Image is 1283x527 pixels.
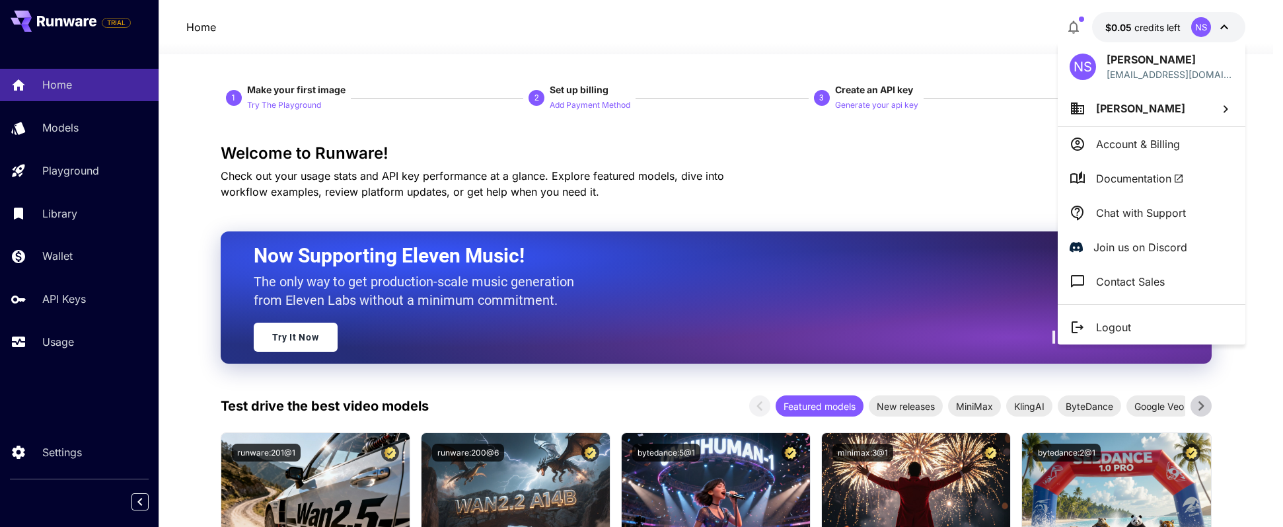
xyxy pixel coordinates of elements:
p: [EMAIL_ADDRESS][DOMAIN_NAME] [1107,67,1233,81]
p: [PERSON_NAME] [1107,52,1233,67]
span: [PERSON_NAME] [1096,102,1185,115]
span: Documentation [1096,171,1184,186]
div: nirels1972@gmail.com [1107,67,1233,81]
p: Chat with Support [1096,205,1186,221]
div: NS [1070,54,1096,80]
p: Logout [1096,319,1131,335]
p: Contact Sales [1096,274,1165,290]
p: Join us on Discord [1093,239,1187,255]
p: Account & Billing [1096,136,1180,152]
button: [PERSON_NAME] [1058,91,1245,126]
